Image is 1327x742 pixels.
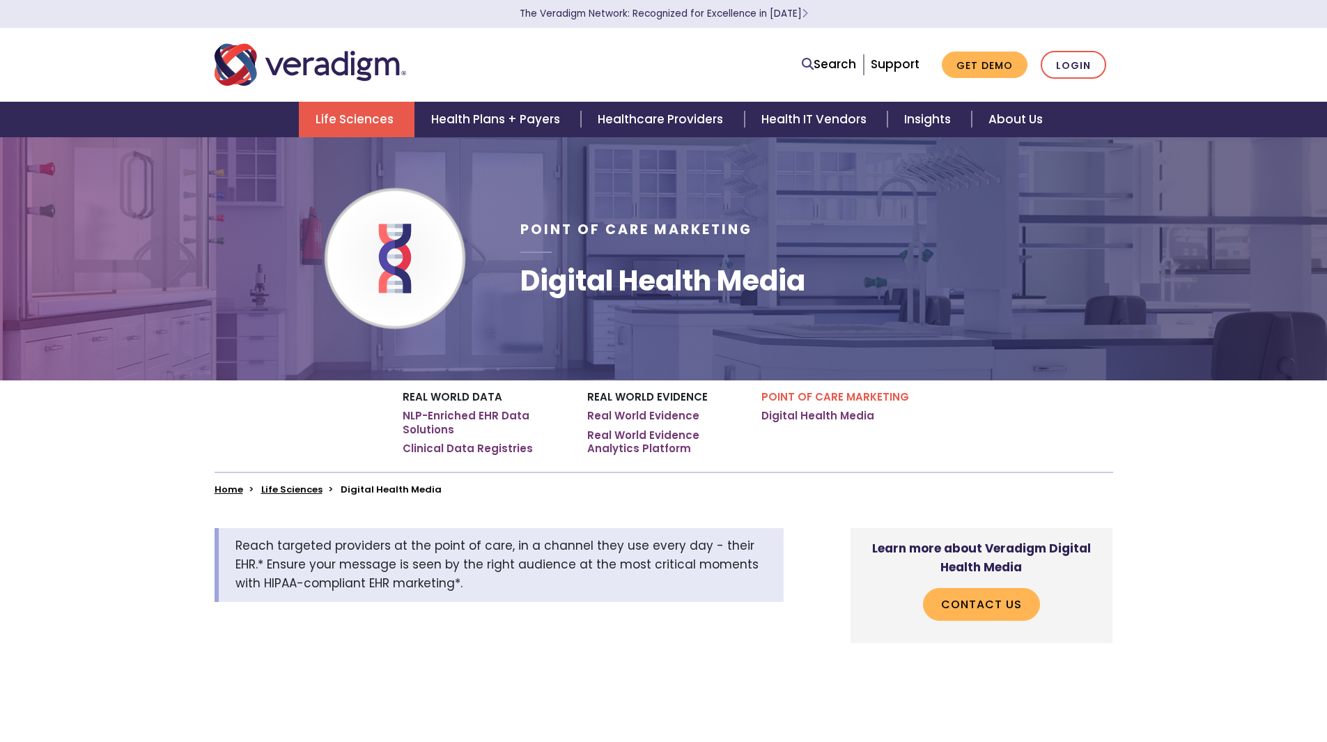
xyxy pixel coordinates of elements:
[414,102,581,137] a: Health Plans + Payers
[761,409,874,423] a: Digital Health Media
[802,55,856,74] a: Search
[587,409,699,423] a: Real World Evidence
[1041,51,1106,79] a: Login
[802,7,808,20] span: Learn More
[942,52,1027,79] a: Get Demo
[235,537,759,592] span: Reach targeted providers at the point of care, in a channel they use every day - their EHR.* Ensu...
[872,540,1091,575] strong: Learn more about Veradigm Digital Health Media
[871,56,919,72] a: Support
[972,102,1060,137] a: About Us
[923,588,1040,620] a: Contact Us
[215,42,406,88] img: Veradigm logo
[520,7,808,20] a: The Veradigm Network: Recognized for Excellence in [DATE]Learn More
[745,102,887,137] a: Health IT Vendors
[887,102,972,137] a: Insights
[587,428,740,456] a: Real World Evidence Analytics Platform
[299,102,414,137] a: Life Sciences
[520,220,752,239] span: Point of Care Marketing
[403,409,566,436] a: NLP-Enriched EHR Data Solutions
[261,483,323,496] a: Life Sciences
[403,442,533,456] a: Clinical Data Registries
[215,483,243,496] a: Home
[581,102,744,137] a: Healthcare Providers
[520,264,805,297] h1: Digital Health Media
